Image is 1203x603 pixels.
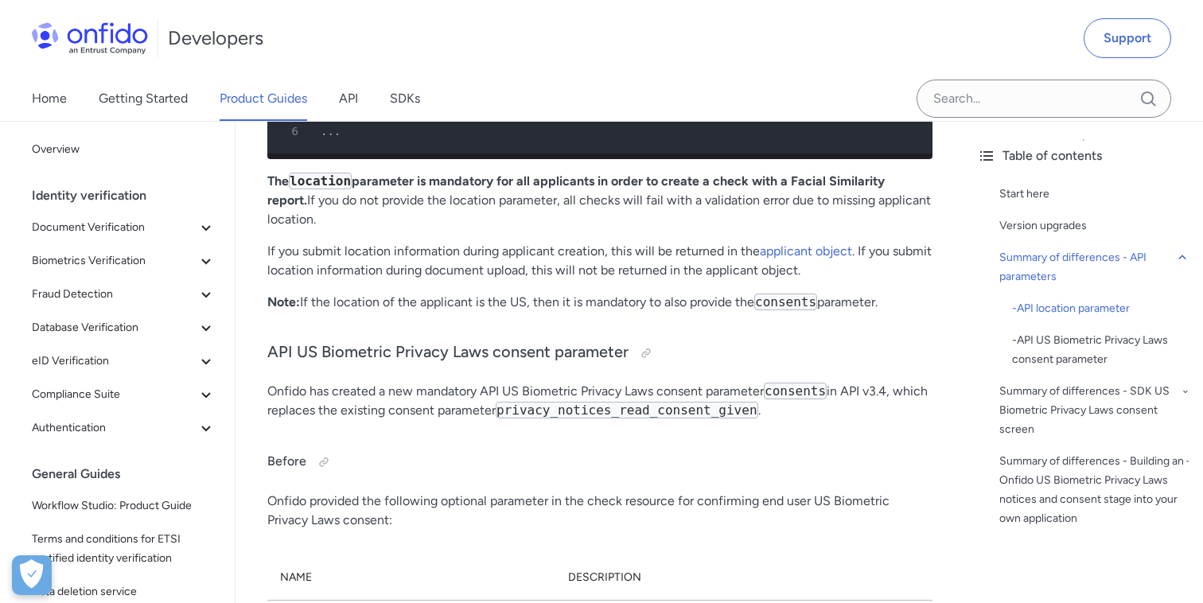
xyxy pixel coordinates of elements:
h3: API US Biometric Privacy Laws consent parameter [267,340,932,366]
a: Summary of differences - SDK US Biometric Privacy Laws consent screen [999,382,1190,439]
th: Description [555,555,932,601]
a: applicant object [760,243,852,259]
a: Workflow Studio: Product Guide [25,490,222,522]
code: consents [764,383,827,399]
strong: The parameter is mandatory for all applicants in order to create a check with a Facial Similarity... [267,173,885,208]
a: Summary of differences - Building an Onfido US Biometric Privacy Laws notices and consent stage i... [999,452,1190,528]
a: Version upgrades [999,216,1190,235]
div: - API location parameter [1012,299,1190,318]
a: Getting Started [99,76,188,121]
span: Overview [32,140,216,159]
img: Onfido Logo [32,22,148,54]
a: SDKs [390,76,420,121]
code: location [289,173,352,189]
span: ... [321,125,341,138]
code: consents [754,294,817,310]
button: Authentication [25,412,222,444]
button: Fraud Detection [25,278,222,310]
button: Open Preferences [12,555,52,595]
strong: Note: [267,294,300,309]
p: If you do not provide the location parameter, all checks will fail with a validation error due to... [267,172,932,229]
p: If you submit location information during applicant creation, this will be returned in the . If y... [267,242,932,280]
div: General Guides [32,458,228,490]
button: Database Verification [25,312,222,344]
div: Table of contents [977,146,1190,165]
th: Name [267,555,555,601]
button: Compliance Suite [25,379,222,410]
a: Start here [999,185,1190,204]
span: Document Verification [32,218,197,237]
span: eID Verification [32,352,197,371]
span: Data deletion service [32,582,216,601]
a: -API location parameter [1012,299,1190,318]
span: Compliance Suite [32,385,197,404]
a: -API US Biometric Privacy Laws consent parameter [1012,331,1190,369]
a: Product Guides [220,76,307,121]
span: Biometrics Verification [32,251,197,270]
div: Cookie Preferences [12,555,52,595]
a: Home [32,76,67,121]
span: Terms and conditions for ETSI certified identity verification [32,530,216,568]
code: privacy_notices_read_consent_given [496,402,758,418]
span: Database Verification [32,318,197,337]
p: If the location of the applicant is the US, then it is mandatory to also provide the parameter. [267,293,932,312]
a: Summary of differences - API parameters [999,248,1190,286]
p: Onfido has created a new mandatory API US Biometric Privacy Laws consent parameter in API v3.4, w... [267,382,932,420]
button: Document Verification [25,212,222,243]
span: Fraud Detection [32,285,197,304]
h1: Developers [168,25,263,51]
a: Terms and conditions for ETSI certified identity verification [25,523,222,574]
span: Authentication [32,418,197,438]
a: API [339,76,358,121]
button: Biometrics Verification [25,245,222,277]
span: 6 [274,122,310,141]
input: Onfido search input field [917,80,1171,118]
div: - API US Biometric Privacy Laws consent parameter [1012,331,1190,369]
span: Workflow Studio: Product Guide [32,496,216,515]
a: Support [1084,18,1171,58]
button: eID Verification [25,345,222,377]
p: Onfido provided the following optional parameter in the check resource for confirming end user US... [267,492,932,530]
h4: Before [267,449,932,475]
div: Identity verification [32,180,228,212]
a: Overview [25,134,222,165]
